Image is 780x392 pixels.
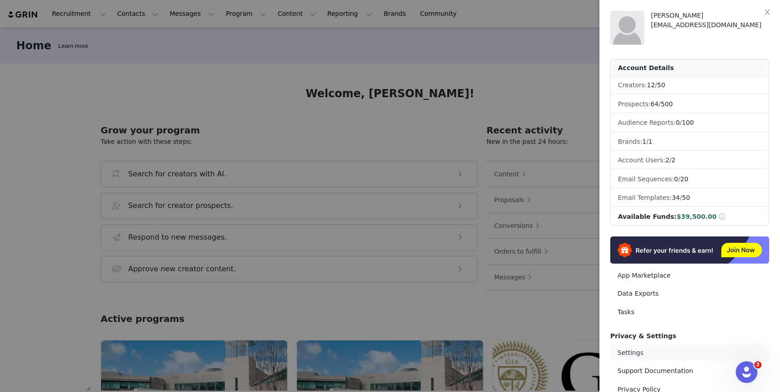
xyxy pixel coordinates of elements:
[665,156,676,164] span: /
[610,267,769,284] a: App Marketplace
[754,361,761,368] span: 2
[610,304,769,321] a: Tasks
[611,114,769,132] li: Audience Reports: /
[677,213,717,220] span: $39,500.00
[647,81,665,89] span: /
[650,100,659,108] span: 64
[611,133,769,151] li: Brands:
[680,175,688,183] span: 20
[648,138,652,145] span: 1
[611,60,769,77] div: Account Details
[610,285,769,302] a: Data Exports
[610,11,644,45] img: placeholder-profile.jpg
[657,81,665,89] span: 50
[650,100,673,108] span: /
[611,96,769,113] li: Prospects:
[672,194,680,201] span: 34
[642,138,646,145] span: 1
[674,175,688,183] span: /
[676,119,680,126] span: 0
[618,213,677,220] span: Available Funds:
[672,194,690,201] span: /
[764,9,771,16] i: icon: close
[610,236,769,264] img: Refer & Earn
[642,138,653,145] span: /
[610,332,676,340] span: Privacy & Settings
[647,81,655,89] span: 12
[610,345,769,361] a: Settings
[736,361,757,383] iframe: Intercom live chat
[674,175,678,183] span: 0
[661,100,673,108] span: 500
[682,119,694,126] span: 100
[611,171,769,188] li: Email Sequences:
[651,20,769,30] div: [EMAIL_ADDRESS][DOMAIN_NAME]
[611,189,769,207] li: Email Templates:
[672,156,676,164] span: 2
[611,77,769,94] li: Creators:
[665,156,669,164] span: 2
[682,194,690,201] span: 50
[651,11,769,20] div: [PERSON_NAME]
[610,363,769,379] a: Support Documentation
[611,152,769,169] li: Account Users:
